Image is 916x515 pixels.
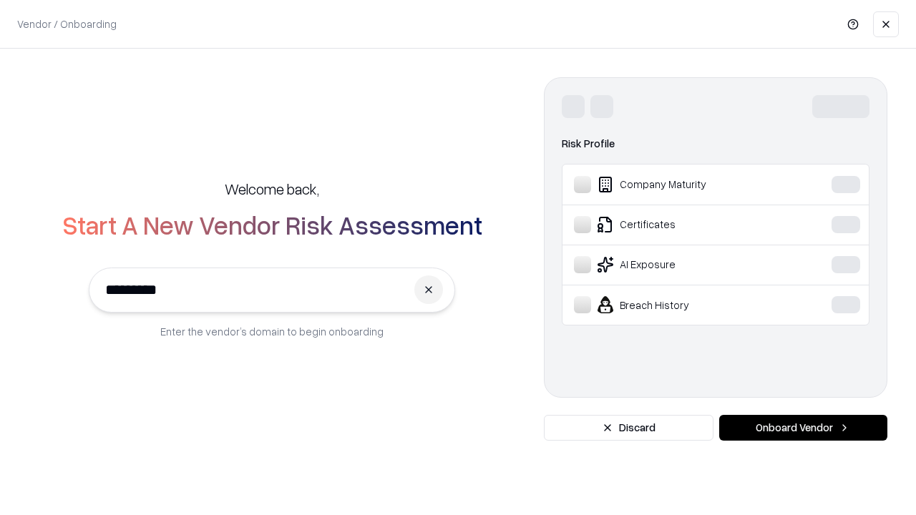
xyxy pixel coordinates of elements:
p: Vendor / Onboarding [17,16,117,31]
h5: Welcome back, [225,179,319,199]
p: Enter the vendor’s domain to begin onboarding [160,324,384,339]
h2: Start A New Vendor Risk Assessment [62,210,482,239]
button: Discard [544,415,713,441]
button: Onboard Vendor [719,415,887,441]
div: AI Exposure [574,256,788,273]
div: Certificates [574,216,788,233]
div: Risk Profile [562,135,869,152]
div: Company Maturity [574,176,788,193]
div: Breach History [574,296,788,313]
